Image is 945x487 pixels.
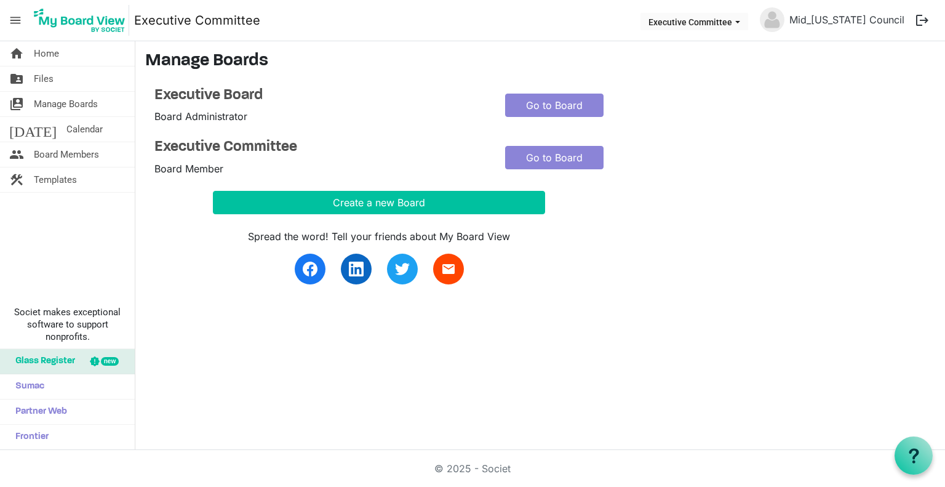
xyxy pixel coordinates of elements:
[6,306,129,343] span: Societ makes exceptional software to support nonprofits.
[434,462,511,475] a: © 2025 - Societ
[9,349,75,374] span: Glass Register
[101,357,119,366] div: new
[9,117,57,142] span: [DATE]
[9,92,24,116] span: switch_account
[349,262,364,276] img: linkedin.svg
[213,229,545,244] div: Spread the word! Tell your friends about My Board View
[34,66,54,91] span: Files
[34,142,99,167] span: Board Members
[30,5,134,36] a: My Board View Logo
[30,5,129,36] img: My Board View Logo
[154,87,487,105] a: Executive Board
[145,51,935,72] h3: Manage Boards
[9,425,49,449] span: Frontier
[9,41,24,66] span: home
[784,7,909,32] a: Mid_[US_STATE] Council
[213,191,545,214] button: Create a new Board
[9,400,67,424] span: Partner Web
[9,142,24,167] span: people
[505,146,604,169] a: Go to Board
[134,8,260,33] a: Executive Committee
[640,13,748,30] button: Executive Committee dropdownbutton
[9,167,24,192] span: construction
[66,117,103,142] span: Calendar
[9,66,24,91] span: folder_shared
[9,374,44,399] span: Sumac
[433,254,464,284] a: email
[395,262,410,276] img: twitter.svg
[154,110,247,123] span: Board Administrator
[34,92,98,116] span: Manage Boards
[505,94,604,117] a: Go to Board
[909,7,935,33] button: logout
[303,262,317,276] img: facebook.svg
[4,9,27,32] span: menu
[34,41,59,66] span: Home
[154,163,223,175] span: Board Member
[441,262,456,276] span: email
[760,7,784,32] img: no-profile-picture.svg
[34,167,77,192] span: Templates
[154,139,487,156] a: Executive Committee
